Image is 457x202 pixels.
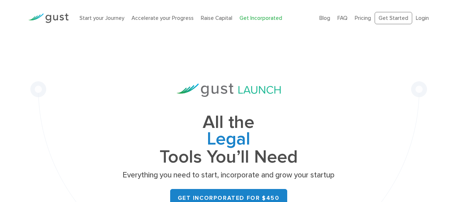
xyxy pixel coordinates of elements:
[416,15,429,21] a: Login
[355,15,371,21] a: Pricing
[240,15,282,21] a: Get Incorporated
[375,12,412,25] a: Get Started
[120,114,337,165] h1: All the Tools You’ll Need
[132,15,194,21] a: Accelerate your Progress
[337,15,348,21] a: FAQ
[177,83,281,97] img: Gust Launch Logo
[120,170,337,180] p: Everything you need to start, incorporate and grow your startup
[319,15,330,21] a: Blog
[79,15,124,21] a: Start your Journey
[28,13,69,23] img: Gust Logo
[201,15,232,21] a: Raise Capital
[120,131,337,149] span: Legal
